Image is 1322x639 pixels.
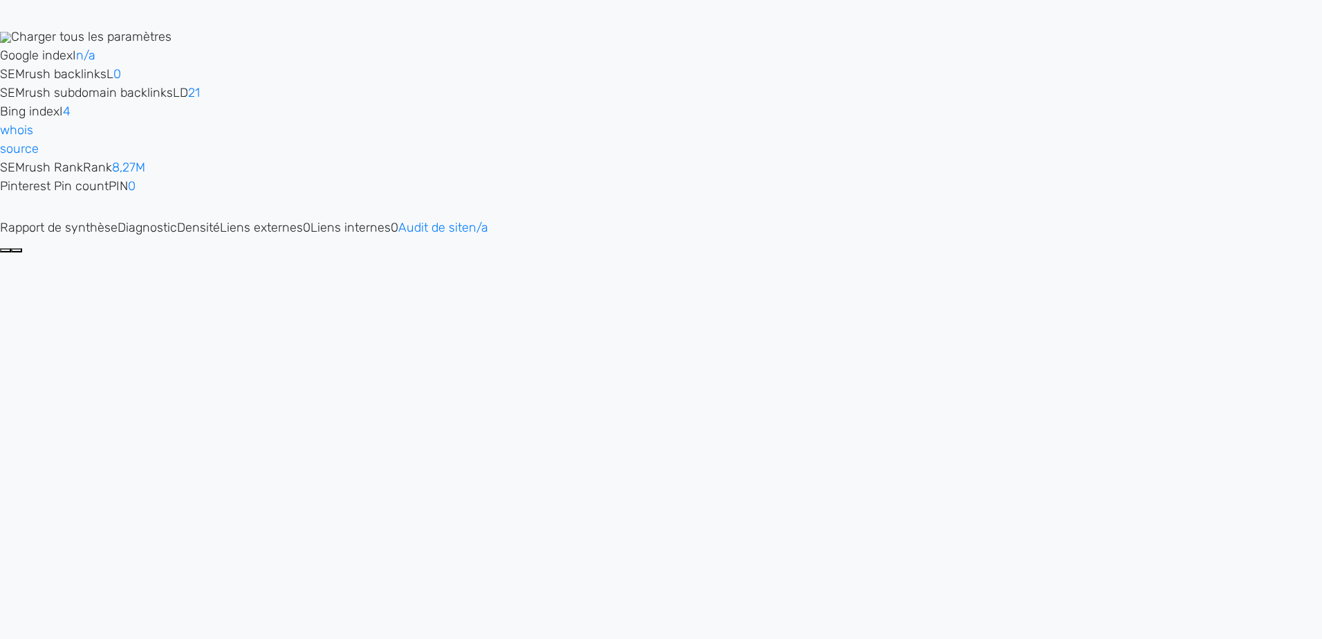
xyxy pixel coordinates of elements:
span: PIN [109,178,128,194]
a: 8,27M [112,160,145,175]
span: n/a [469,220,488,235]
span: I [59,104,63,119]
span: Audit de site [398,220,469,235]
a: 21 [188,85,200,100]
a: 0 [113,66,121,82]
span: Liens externes [220,220,303,235]
span: Densité [177,220,220,235]
span: I [73,48,76,63]
a: n/a [76,48,95,63]
span: 0 [391,220,398,235]
a: 4 [63,104,71,119]
span: Charger tous les paramètres [11,29,171,44]
span: LD [173,85,188,100]
span: L [106,66,113,82]
span: Rank [83,160,112,175]
button: Configurer le panneau [11,248,22,252]
span: Liens internes [310,220,391,235]
a: Audit de siten/a [398,220,488,235]
a: 0 [128,178,136,194]
span: Diagnostic [118,220,177,235]
span: 0 [303,220,310,235]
